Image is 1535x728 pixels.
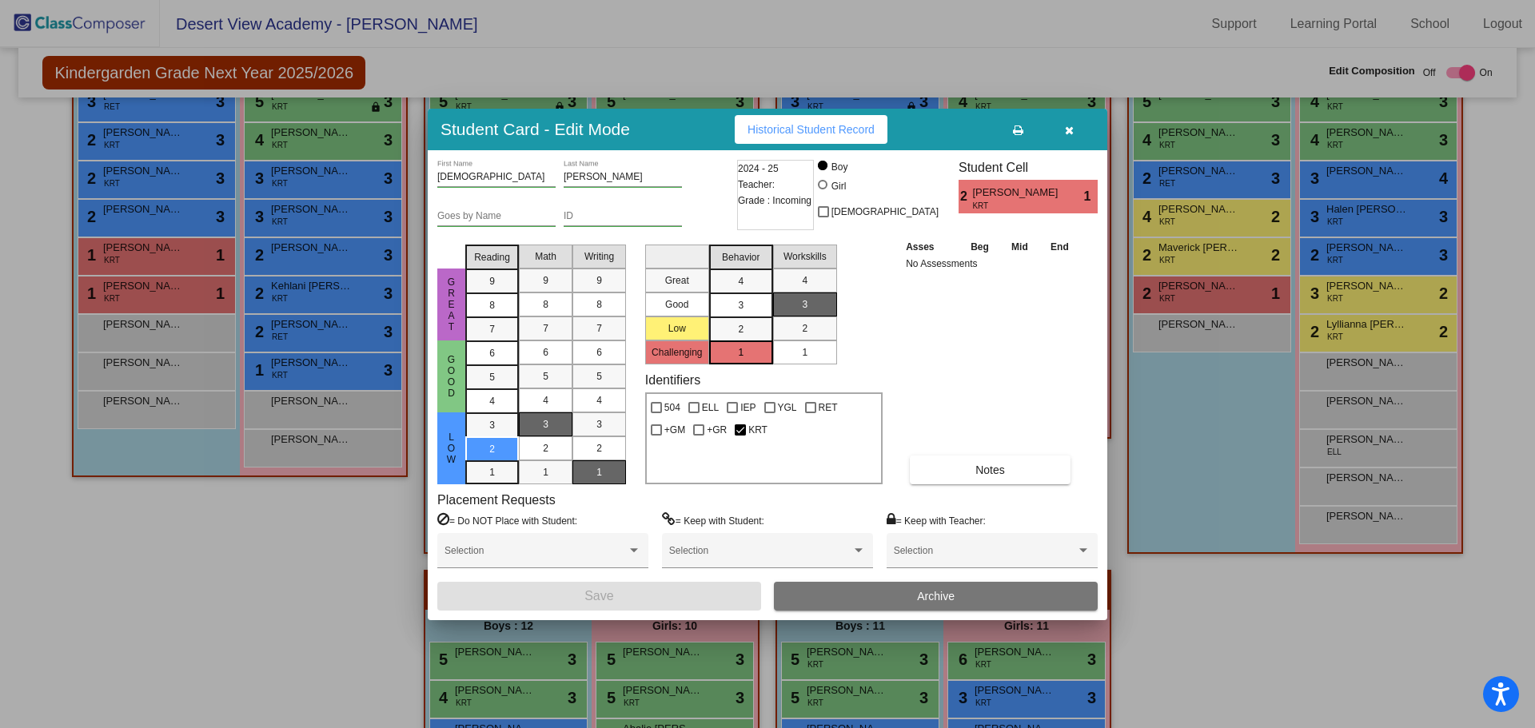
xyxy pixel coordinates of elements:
td: No Assessments [902,256,1080,272]
span: 3 [802,297,807,312]
span: 2024 - 25 [738,161,779,177]
span: KRT [972,200,1050,212]
button: Notes [910,455,1071,484]
label: Identifiers [645,372,700,388]
span: 2 [802,321,807,336]
button: Archive [774,582,1098,611]
span: 9 [489,274,495,288]
span: Workskills [783,249,827,264]
th: Mid [1000,238,1039,256]
span: 5 [596,369,602,384]
span: 6 [543,345,548,360]
span: 9 [596,273,602,288]
h3: Student Cell [959,160,1098,175]
span: Save [584,589,613,603]
th: End [1039,238,1081,256]
span: Teacher: [738,177,775,193]
span: KRT [748,420,767,440]
th: Beg [959,238,1001,256]
span: Writing [584,249,614,264]
span: 6 [596,345,602,360]
label: = Do NOT Place with Student: [437,512,577,528]
span: 5 [489,370,495,384]
span: 8 [596,297,602,312]
span: YGL [778,398,797,417]
span: 6 [489,346,495,360]
span: 1 [802,345,807,360]
input: goes by name [437,211,556,222]
span: 2 [959,187,972,206]
span: 3 [596,417,602,432]
span: 1 [1084,187,1098,206]
span: 7 [489,322,495,336]
div: Girl [831,179,847,193]
span: 1 [489,465,495,479]
span: +GM [664,420,685,440]
span: Good [445,354,459,399]
span: [DEMOGRAPHIC_DATA] [831,202,939,221]
span: 7 [596,321,602,336]
span: Low [445,432,459,465]
button: Save [437,582,761,611]
span: 2 [738,322,744,336]
span: 2 [596,441,602,455]
span: 5 [543,369,548,384]
span: 1 [543,465,548,479]
span: 7 [543,321,548,336]
span: 3 [489,418,495,432]
label: = Keep with Teacher: [887,512,986,528]
span: Historical Student Record [748,123,875,136]
span: 8 [543,297,548,312]
span: Great [445,276,459,332]
span: 1 [738,345,744,360]
span: 504 [664,398,680,417]
span: Grade : Incoming [738,193,811,209]
span: IEP [740,398,756,417]
span: Math [535,249,556,264]
span: 4 [543,393,548,408]
span: Reading [474,250,510,265]
span: 9 [543,273,548,288]
span: 2 [489,442,495,456]
span: 4 [738,274,744,288]
th: Asses [902,238,959,256]
span: 3 [543,417,548,432]
span: 4 [596,393,602,408]
span: 4 [802,273,807,288]
span: 3 [738,298,744,312]
span: 2 [543,441,548,455]
span: ELL [702,398,719,417]
label: = Keep with Student: [662,512,764,528]
span: +GR [707,420,727,440]
span: Archive [917,590,955,603]
h3: Student Card - Edit Mode [441,119,630,139]
span: [PERSON_NAME] [972,185,1061,201]
div: Boy [831,160,848,174]
span: 1 [596,465,602,479]
span: Notes [975,463,1005,476]
span: RET [819,398,838,417]
span: Behavior [722,250,760,265]
span: 4 [489,394,495,408]
button: Historical Student Record [735,115,887,144]
span: 8 [489,298,495,312]
label: Placement Requests [437,492,556,507]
